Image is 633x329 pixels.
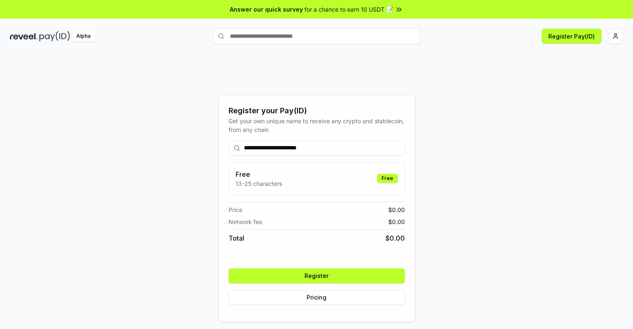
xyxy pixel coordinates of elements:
[229,290,405,305] button: Pricing
[304,5,393,14] span: for a chance to earn 10 USDT 📝
[39,31,70,41] img: pay_id
[10,31,38,41] img: reveel_dark
[229,217,262,226] span: Network fee
[229,105,405,117] div: Register your Pay(ID)
[229,205,242,214] span: Price
[385,233,405,243] span: $ 0.00
[236,169,282,179] h3: Free
[542,29,601,44] button: Register Pay(ID)
[229,117,405,134] div: Get your own unique name to receive any crypto and stablecoin, from any chain
[377,174,398,183] div: Free
[388,205,405,214] span: $ 0.00
[230,5,303,14] span: Answer our quick survey
[229,268,405,283] button: Register
[229,233,244,243] span: Total
[388,217,405,226] span: $ 0.00
[236,179,282,188] p: 13-25 characters
[72,31,95,41] div: Alpha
